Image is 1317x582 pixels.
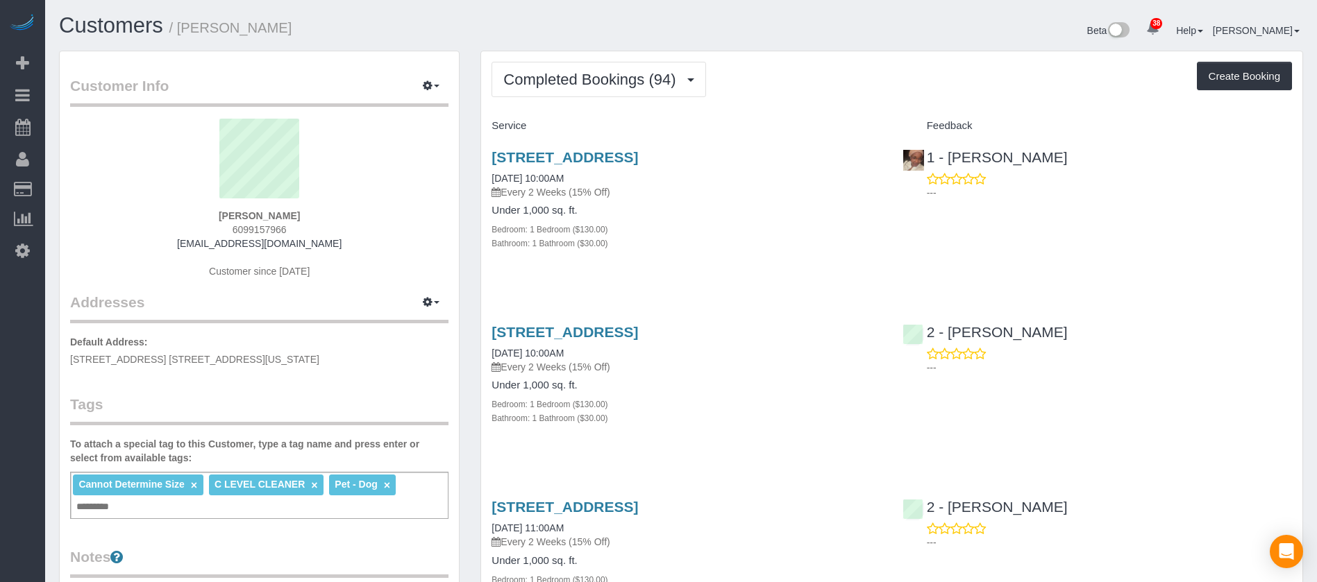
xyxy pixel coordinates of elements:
a: Beta [1087,25,1130,36]
legend: Tags [70,394,448,425]
label: To attach a special tag to this Customer, type a tag name and press enter or select from availabl... [70,437,448,465]
strong: [PERSON_NAME] [219,210,300,221]
a: 2 - [PERSON_NAME] [903,324,1068,340]
a: 1 - [PERSON_NAME] [903,149,1068,165]
button: Create Booking [1197,62,1292,91]
a: [DATE] 10:00AM [492,348,564,359]
img: New interface [1107,22,1130,40]
hm-ph: 6099157966 [233,224,287,235]
p: Every 2 Weeks (15% Off) [492,535,881,549]
h4: Under 1,000 sq. ft. [492,555,881,567]
p: --- [927,536,1292,549]
span: Completed Bookings (94) [503,71,682,88]
p: Every 2 Weeks (15% Off) [492,185,881,199]
a: × [191,479,197,491]
h4: Under 1,000 sq. ft. [492,205,881,216]
small: Bathroom: 1 Bathroom ($30.00) [492,239,607,248]
a: Help [1176,25,1203,36]
label: Default Address: [70,335,148,349]
a: [PERSON_NAME] [1213,25,1300,36]
a: 38 [1139,14,1166,44]
p: --- [927,186,1292,200]
a: [STREET_ADDRESS] [492,499,638,515]
span: 38 [1150,18,1162,29]
h4: Feedback [903,120,1292,132]
small: Bedroom: 1 Bedroom ($130.00) [492,225,607,234]
span: [STREET_ADDRESS] [STREET_ADDRESS][US_STATE] [70,354,319,365]
span: Pet - Dog [335,479,377,490]
h4: Under 1,000 sq. ft. [492,379,881,391]
a: Customers [59,13,163,37]
a: [DATE] 10:00AM [492,173,564,184]
small: Bedroom: 1 Bedroom ($130.00) [492,400,607,409]
span: Cannot Determine Size [78,479,184,490]
button: Completed Bookings (94) [492,62,705,97]
a: [STREET_ADDRESS] [492,324,638,340]
a: [EMAIL_ADDRESS][DOMAIN_NAME] [177,238,342,249]
h4: Service [492,120,881,132]
div: Open Intercom Messenger [1270,535,1303,568]
a: [STREET_ADDRESS] [492,149,638,165]
a: 2 - [PERSON_NAME] [903,499,1068,515]
p: --- [927,361,1292,375]
img: 1 - Fatoumata Barry [903,150,924,171]
legend: Notes [70,547,448,578]
p: Every 2 Weeks (15% Off) [492,360,881,374]
legend: Customer Info [70,76,448,107]
a: [DATE] 11:00AM [492,522,564,533]
span: Customer since [DATE] [209,266,310,277]
small: / [PERSON_NAME] [169,20,292,35]
small: Bathroom: 1 Bathroom ($30.00) [492,413,607,423]
a: × [311,479,317,491]
img: Automaid Logo [8,14,36,33]
span: C LEVEL CLEANER [215,479,305,490]
a: × [384,479,390,491]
